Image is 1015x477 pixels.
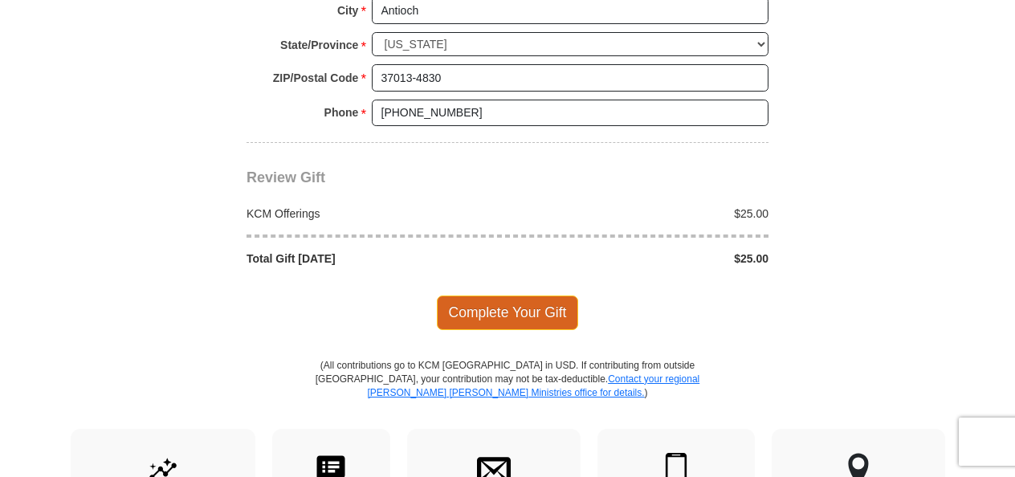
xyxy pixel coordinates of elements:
[280,34,358,56] strong: State/Province
[367,373,699,398] a: Contact your regional [PERSON_NAME] [PERSON_NAME] Ministries office for details.
[273,67,359,89] strong: ZIP/Postal Code
[507,206,777,222] div: $25.00
[437,296,579,329] span: Complete Your Gift
[315,359,700,429] p: (All contributions go to KCM [GEOGRAPHIC_DATA] in USD. If contributing from outside [GEOGRAPHIC_D...
[507,251,777,267] div: $25.00
[238,206,508,222] div: KCM Offerings
[324,101,359,124] strong: Phone
[247,169,325,185] span: Review Gift
[238,251,508,267] div: Total Gift [DATE]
